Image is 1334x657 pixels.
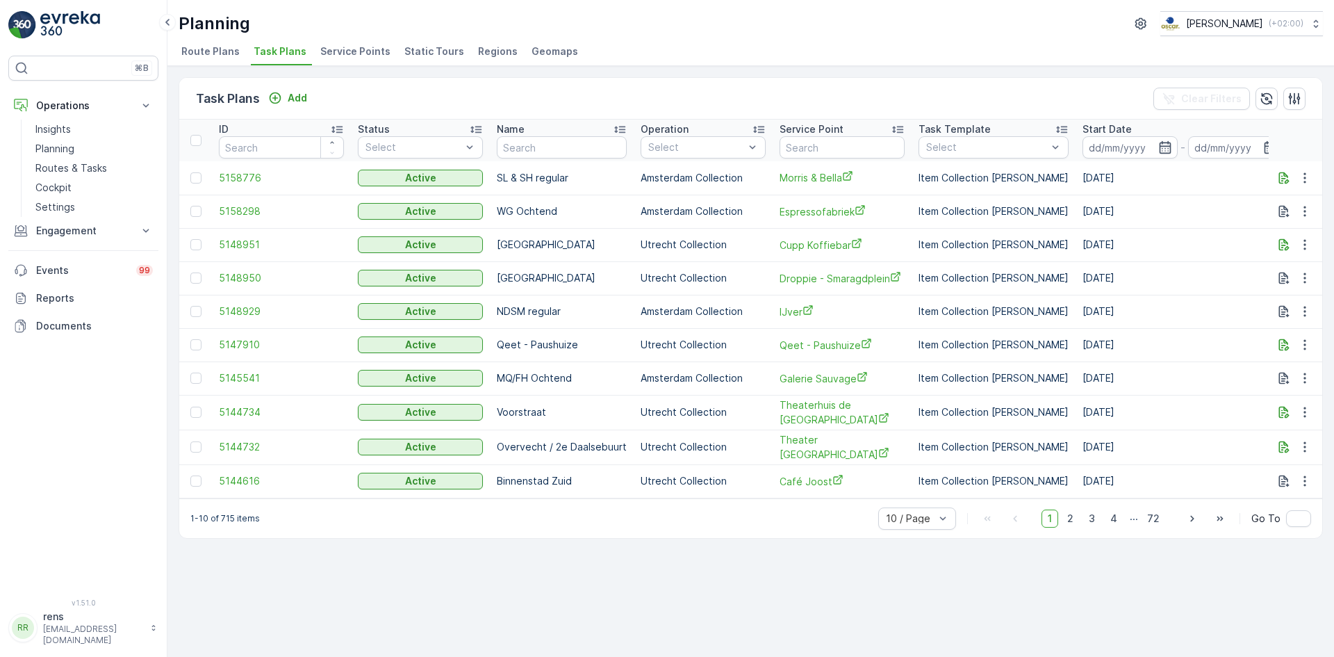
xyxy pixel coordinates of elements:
img: logo_light-DOdMpM7g.png [40,11,100,39]
p: NDSM regular [497,305,627,318]
p: Planning [35,142,74,156]
a: 5148929 [219,305,344,318]
p: Task Template [919,122,991,136]
p: Active [405,440,436,454]
span: v 1.51.0 [8,599,158,607]
p: Active [405,204,436,218]
a: 5158776 [219,171,344,185]
p: [GEOGRAPHIC_DATA] [497,238,627,252]
a: 5147910 [219,338,344,352]
p: Item Collection [PERSON_NAME] [919,405,1069,419]
img: basis-logo_rgb2x.png [1160,16,1180,31]
td: [DATE] [1076,464,1290,498]
p: [GEOGRAPHIC_DATA] [497,271,627,285]
a: Cockpit [30,178,158,197]
a: Espressofabriek [780,204,905,219]
a: Planning [30,139,158,159]
div: RR [12,617,34,639]
button: Active [358,170,483,186]
span: Service Points [320,44,390,58]
span: Regions [478,44,518,58]
span: 2 [1061,510,1080,528]
div: Toggle Row Selected [190,441,201,453]
p: Status [358,122,390,136]
p: Active [405,171,436,185]
p: Item Collection [PERSON_NAME] [919,305,1069,318]
p: WG Ochtend [497,204,627,218]
a: Settings [30,197,158,217]
button: Active [358,439,483,455]
button: Active [358,404,483,421]
p: Settings [35,200,75,214]
p: Active [405,305,436,318]
a: Documents [8,312,158,340]
p: Amsterdam Collection [641,305,766,318]
button: Operations [8,92,158,120]
span: IJver [780,305,905,319]
p: Utrecht Collection [641,271,766,285]
a: 5144616 [219,474,344,488]
a: Events99 [8,257,158,284]
a: 5148950 [219,271,344,285]
p: 99 [139,265,150,276]
a: Café Joost [780,474,905,489]
td: [DATE] [1076,395,1290,430]
td: [DATE] [1076,328,1290,362]
p: Engagement [36,224,131,238]
div: Toggle Row Selected [190,239,201,250]
p: Reports [36,291,153,305]
p: Planning [179,13,250,35]
p: Overvecht / 2e Daalsebuurt [497,440,627,454]
td: [DATE] [1076,430,1290,464]
button: Active [358,270,483,286]
span: Geomaps [532,44,578,58]
p: Utrecht Collection [641,474,766,488]
p: Item Collection [PERSON_NAME] [919,271,1069,285]
p: Active [405,238,436,252]
input: Search [497,136,627,159]
a: Cupp Koffiebar [780,238,905,252]
span: 5144732 [219,440,344,454]
a: Qeet - Paushuize [780,338,905,352]
button: Engagement [8,217,158,245]
div: Toggle Row Selected [190,407,201,418]
a: Theaterhuis de Berenkuil [780,398,905,427]
p: Utrecht Collection [641,338,766,352]
div: Toggle Row Selected [190,206,201,217]
p: Select [648,140,744,154]
a: 5144734 [219,405,344,419]
span: 3 [1082,510,1101,528]
div: Toggle Row Selected [190,273,201,284]
p: Qeet - Paushuize [497,338,627,352]
p: Routes & Tasks [35,161,107,175]
p: Clear Filters [1181,92,1242,106]
p: Item Collection [PERSON_NAME] [919,440,1069,454]
p: [EMAIL_ADDRESS][DOMAIN_NAME] [43,624,143,646]
p: Item Collection [PERSON_NAME] [919,474,1069,488]
a: Morris & Bella [780,170,905,185]
span: Task Plans [254,44,306,58]
a: 5148951 [219,238,344,252]
p: SL & SH regular [497,171,627,185]
a: Droppie - Smaragdplein [780,271,905,286]
span: Theater [GEOGRAPHIC_DATA] [780,433,905,462]
p: Documents [36,319,153,333]
p: Item Collection [PERSON_NAME] [919,171,1069,185]
button: Active [358,203,483,220]
p: Item Collection [PERSON_NAME] [919,338,1069,352]
a: Reports [8,284,158,312]
p: Operations [36,99,131,113]
div: Toggle Row Selected [190,339,201,350]
p: Start Date [1082,122,1132,136]
td: [DATE] [1076,195,1290,228]
p: Utrecht Collection [641,405,766,419]
button: Active [358,303,483,320]
a: Theater Utrecht [780,433,905,462]
td: [DATE] [1076,161,1290,195]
